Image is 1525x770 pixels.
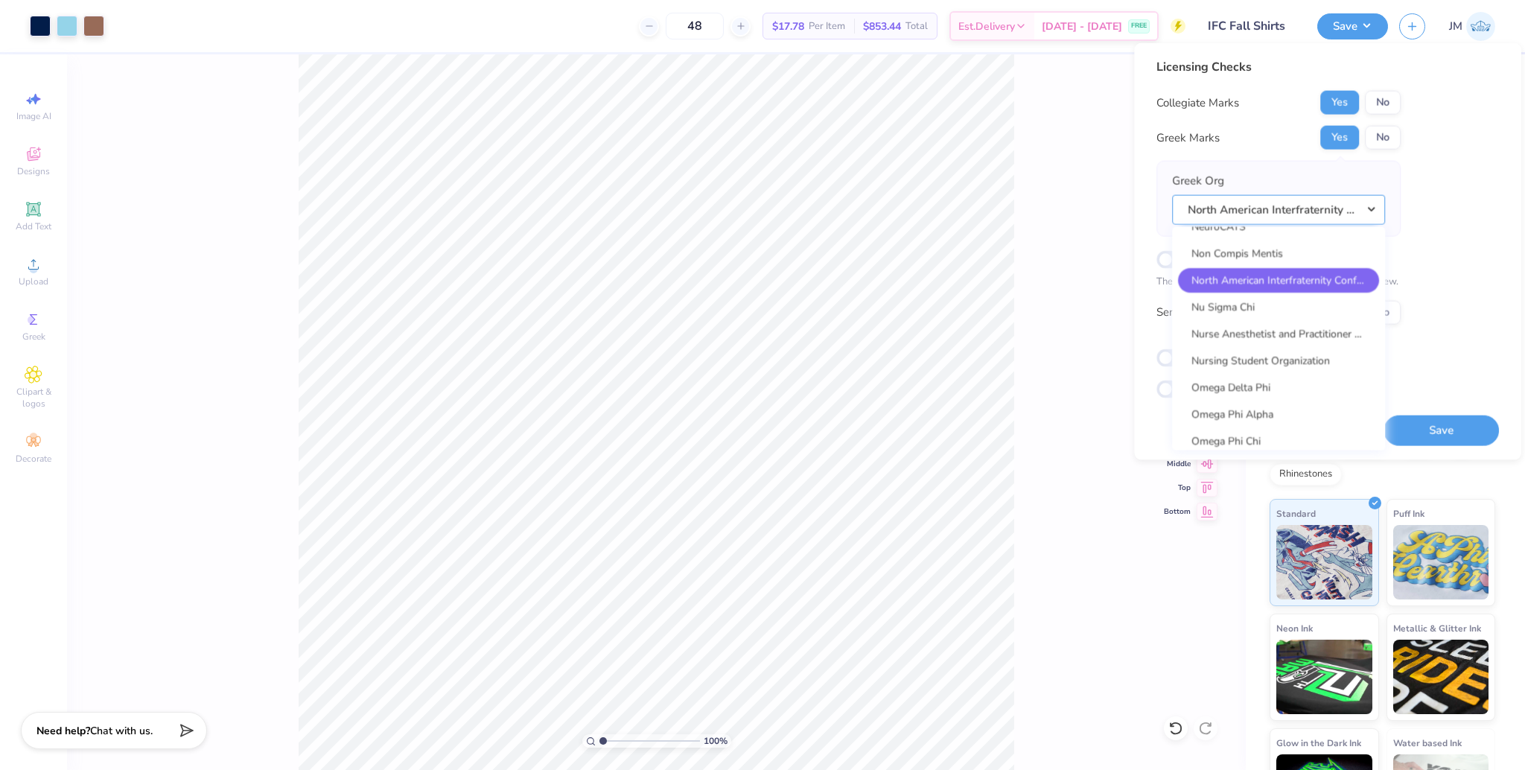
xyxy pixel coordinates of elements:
[1172,173,1224,190] label: Greek Org
[1178,295,1379,319] a: Nu Sigma Chi
[7,386,60,410] span: Clipart & logos
[1317,13,1388,39] button: Save
[1172,226,1385,450] div: North American Interfraternity Conference
[809,19,845,34] span: Per Item
[1365,91,1401,115] button: No
[36,724,90,738] strong: Need help?
[22,331,45,343] span: Greek
[1178,214,1379,239] a: NeuroCATS
[1178,349,1379,373] a: Nursing Student Organization
[1178,375,1379,400] a: Omega Delta Phi
[1156,94,1239,111] div: Collegiate Marks
[1164,483,1191,493] span: Top
[16,110,51,122] span: Image AI
[704,734,728,748] span: 100 %
[1320,91,1359,115] button: Yes
[1156,275,1401,290] p: The changes are too minor to warrant an Affinity review.
[958,19,1015,34] span: Est. Delivery
[1156,129,1220,146] div: Greek Marks
[1156,58,1401,76] div: Licensing Checks
[1276,620,1313,636] span: Neon Ink
[1393,735,1462,751] span: Water based Ink
[16,453,51,465] span: Decorate
[1320,126,1359,150] button: Yes
[19,276,48,287] span: Upload
[1393,525,1489,599] img: Puff Ink
[1276,735,1361,751] span: Glow in the Dark Ink
[1393,640,1489,714] img: Metallic & Glitter Ink
[1449,12,1495,41] a: JM
[1164,506,1191,517] span: Bottom
[1276,640,1372,714] img: Neon Ink
[90,724,153,738] span: Chat with us.
[1197,11,1306,41] input: Untitled Design
[666,13,724,39] input: – –
[1276,506,1316,521] span: Standard
[1131,21,1147,31] span: FREE
[1270,463,1342,486] div: Rhinestones
[1156,304,1264,321] div: Send a Copy to Client
[1276,525,1372,599] img: Standard
[1365,300,1401,324] button: No
[1172,194,1385,225] button: North American Interfraternity Conference
[905,19,928,34] span: Total
[1393,506,1424,521] span: Puff Ink
[1393,620,1481,636] span: Metallic & Glitter Ink
[1449,18,1462,35] span: JM
[1164,459,1191,469] span: Middle
[1365,126,1401,150] button: No
[772,19,804,34] span: $17.78
[1466,12,1495,41] img: John Michael Binayas
[1384,415,1499,445] button: Save
[17,165,50,177] span: Designs
[1178,322,1379,346] a: Nurse Anesthetist and Practitioner Student Interest Group
[16,220,51,232] span: Add Text
[1178,402,1379,427] a: Omega Phi Alpha
[1042,19,1122,34] span: [DATE] - [DATE]
[1178,241,1379,266] a: Non Compis Mentis
[1178,268,1379,293] a: North American Interfraternity Conference
[1178,429,1379,454] a: Omega Phi Chi
[863,19,901,34] span: $853.44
